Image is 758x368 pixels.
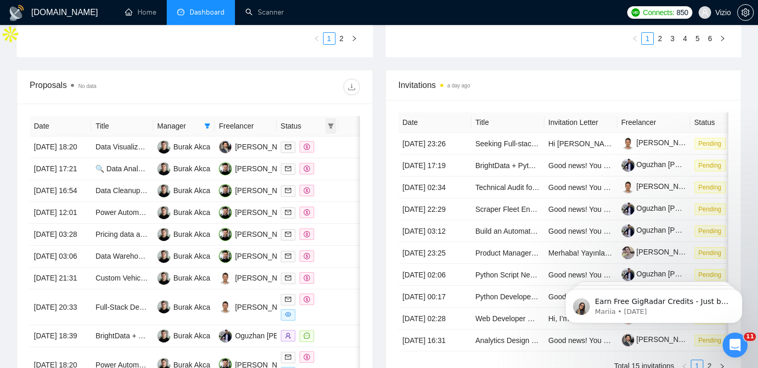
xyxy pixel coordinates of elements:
span: mail [285,187,291,194]
div: Burak Akca [173,207,210,218]
div: Burak Akca [173,141,210,153]
div: Burak Akca [173,250,210,262]
td: [DATE] 18:20 [30,136,91,158]
span: eye [285,311,291,318]
td: Custom Vehicle Auction Platform (No CMS / No Frameworks) [91,268,153,289]
img: BA [157,206,170,219]
div: [PERSON_NAME] [235,163,295,174]
span: dollar [304,231,310,237]
a: [PERSON_NAME] [622,182,697,191]
th: Title [471,112,544,133]
a: Oguzhan [PERSON_NAME] [622,204,728,212]
a: Scraper Fleet Engineer - Take Ownership of 500+ Web Scrapers [476,205,684,213]
a: homeHome [125,8,156,17]
span: dashboard [177,8,184,16]
td: Full-Stack Developer Needed for Two-Sided Marketplace MVP [91,289,153,325]
td: [DATE] 21:31 [30,268,91,289]
img: BA [157,329,170,342]
a: Pending [694,226,730,235]
span: filter [204,123,210,129]
a: Full-Stack Developer Needed for Two-Sided Marketplace MVP [95,303,297,311]
iframe: Intercom live chat [723,333,748,358]
span: Pending [694,182,726,193]
span: 11 [744,333,756,341]
a: BABurak Akca [157,251,210,260]
th: Manager [153,116,215,136]
span: user-add [285,333,291,339]
td: Power Automate & AI Integration Specialist [91,202,153,224]
div: Burak Akca [173,301,210,313]
span: user [701,9,709,16]
td: [DATE] 23:26 [399,133,471,155]
span: dollar [304,354,310,360]
span: mail [285,275,291,281]
button: download [343,79,360,95]
span: Pending [694,138,726,149]
img: BC [219,272,232,285]
td: Web Developer Needed for AI & Blockchain Demo Project [471,308,544,329]
div: [PERSON_NAME] [235,207,295,218]
th: Invitation Letter [544,112,617,133]
div: Burak Akca [173,163,210,174]
span: Pending [694,247,726,259]
img: c1sGyc0tS3VywFu0Q1qLRXcqIiODtDiXfDsmHSIhCKdMYcQzZUth1CaYC0fI_-Ex3Q [622,181,635,194]
span: mail [285,231,291,237]
span: Pending [694,204,726,215]
td: [DATE] 03:12 [399,220,471,242]
span: mail [285,209,291,215]
td: Build an Automated Event-Scraping & Newsletter-Assembly Workflow (Scraping + GPT + Google Docs) [471,220,544,242]
span: dollar [304,144,310,150]
span: Invitations [399,79,729,92]
a: OG[PERSON_NAME] [219,164,295,172]
span: dollar [304,209,310,215]
span: 850 [676,7,688,18]
img: c15QXSkTbf_nDUAgF2qRKoc9GqDTrm_ONu9nmeYNN62MsHvhNmVjYFMQx5sUhfyAvI [622,159,635,172]
div: [PERSON_NAME] [235,272,295,284]
a: setting [737,8,754,17]
td: [DATE] 16:31 [399,329,471,351]
td: Seeking Full-stack Developers with Python, Databases (SQL), and cloud experience - DSQL-2025-q3 [471,133,544,155]
a: searchScanner [245,8,284,17]
a: Data Visualization and Reporting Expert Needed for E-commerce Dashboard [95,143,344,151]
td: Data Warehouse & Looker Studio Dashboard Expert (Google Ads, Meta Ads, GHL CRM) [91,246,153,268]
td: Technical Audit for Marketing Hub (Flask/React/PostgreSQL) [471,176,544,198]
span: filter [326,118,336,134]
div: [PERSON_NAME] [235,250,295,262]
a: Oguzhan [PERSON_NAME] [622,160,728,169]
a: BABurak Akca [157,273,210,282]
a: Data Cleanup & Structuring for Financial Dashboard [95,186,264,195]
img: upwork-logo.png [631,8,640,17]
td: [DATE] 12:01 [30,202,91,224]
span: Status [281,120,324,132]
a: Pending [694,336,730,344]
a: OTOguzhan [PERSON_NAME] [219,331,327,339]
span: filter [328,123,334,129]
span: Manager [157,120,200,132]
th: Freelancer [215,116,276,136]
td: Python Script Needed: Automate Google Reviews Extraction & Email Alerts for Multi-Site Business [471,264,544,286]
th: Date [399,112,471,133]
div: [PERSON_NAME] [235,229,295,240]
a: BABurak Akca [157,302,210,311]
a: Pricing data analyst & strategy for Online Retailer [95,230,255,238]
div: Proposals [30,79,195,95]
span: dollar [304,275,310,281]
a: OG[PERSON_NAME] [219,251,295,260]
time: a day ago [448,83,470,88]
a: Pending [694,248,730,257]
a: BABurak Akca [157,164,210,172]
a: BABurak Akca [157,186,210,194]
a: [PERSON_NAME] [622,138,697,147]
td: [DATE] 22:29 [399,198,471,220]
a: Pending [694,183,730,191]
td: Analytics Design Specialist Needed for Chart Visualization [471,329,544,351]
a: Python Developer for Social Media/Creator Platform Data Automation & Dashboarding [476,293,754,301]
td: [DATE] 18:39 [30,325,91,347]
iframe: Intercom notifications message [550,267,758,340]
img: OG [219,250,232,263]
span: mail [285,354,291,360]
a: BABurak Akca [157,208,210,216]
